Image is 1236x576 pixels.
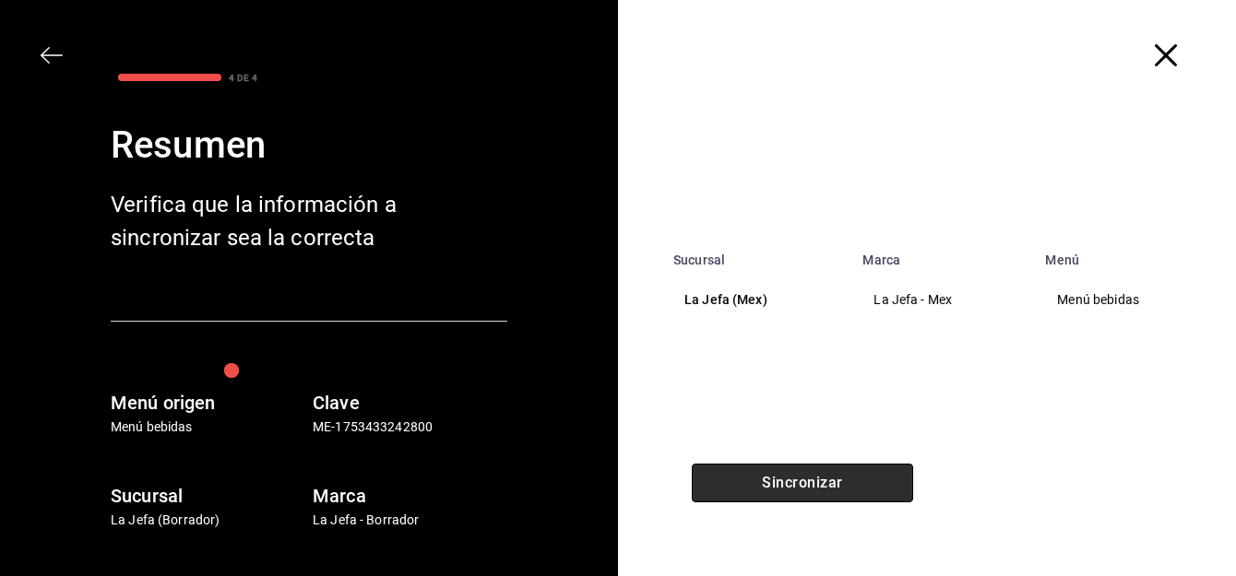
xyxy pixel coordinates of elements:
[111,388,305,417] h6: Menú origen
[111,417,305,437] p: Menú bebidas
[662,241,851,267] th: Sucursal
[313,511,507,530] p: La Jefa - Borrador
[874,290,1012,310] p: La Jefa - Mex
[1034,241,1236,267] th: Menú
[1057,290,1206,310] p: Menú bebidas
[111,188,406,254] div: Verifica que la información a sincronizar sea la correcta
[313,417,507,437] p: ME-1753433242800
[313,481,507,511] h6: Marca
[313,388,507,417] h6: Clave
[111,118,507,173] div: Resumen
[111,511,305,530] p: La Jefa (Borrador)
[684,290,829,310] p: La Jefa (Mex)
[851,241,1034,267] th: Marca
[692,464,913,502] button: Sincronizar
[229,71,257,85] div: 4 DE 4
[111,481,305,511] h6: Sucursal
